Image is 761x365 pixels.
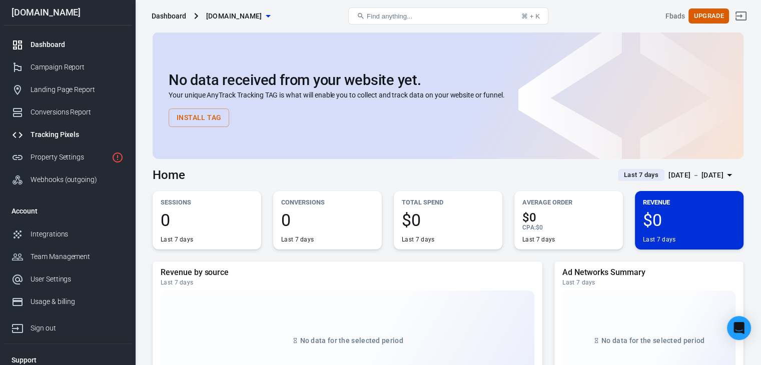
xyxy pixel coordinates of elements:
h3: Home [153,168,185,182]
div: Usage & billing [31,296,124,307]
div: Last 7 days [161,235,193,243]
a: Landing Page Report [4,78,132,101]
a: Integrations [4,223,132,245]
div: Last 7 days [281,235,314,243]
p: Total Spend [402,197,494,207]
a: Sign out [729,4,753,28]
div: Last 7 days [522,235,555,243]
a: Tracking Pixels [4,123,132,146]
button: Upgrade [688,8,729,24]
span: $0 [402,211,494,228]
span: $0 [522,211,615,223]
a: Campaign Report [4,56,132,78]
div: Last 7 days [562,278,735,286]
div: Account id: tR2bt8Tt [665,11,685,21]
div: Last 7 days [643,235,675,243]
span: No data for the selected period [300,336,403,344]
div: Tracking Pixels [31,129,124,140]
p: Conversions [281,197,374,207]
a: User Settings [4,268,132,290]
div: Last 7 days [161,278,534,286]
p: Average Order [522,197,615,207]
div: Campaign Report [31,62,124,72]
h5: Ad Networks Summary [562,267,735,277]
div: Property Settings [31,152,108,162]
div: Conversions Report [31,107,124,117]
div: Last 7 days [402,235,434,243]
a: Usage & billing [4,290,132,313]
span: 0 [281,211,374,228]
div: Integrations [31,229,124,239]
span: No data for the selected period [601,336,704,344]
span: Find anything... [367,12,412,20]
button: Find anything...⌘ + K [348,7,548,24]
div: ⌘ + K [521,12,540,20]
button: [DOMAIN_NAME] [202,7,274,25]
div: [DOMAIN_NAME] [4,8,132,17]
h2: No data received from your website yet. [169,72,727,88]
div: Open Intercom Messenger [727,316,751,340]
div: Team Management [31,251,124,262]
span: 0 [161,211,253,228]
a: Property Settings [4,146,132,168]
span: CPA : [522,224,536,231]
p: Sessions [161,197,253,207]
a: Conversions Report [4,101,132,123]
a: Team Management [4,245,132,268]
div: User Settings [31,274,124,284]
h5: Revenue by source [161,267,534,277]
p: Your unique AnyTrack Tracking TAG is what will enable you to collect and track data on your websi... [169,90,727,100]
a: Dashboard [4,33,132,56]
li: Account [4,199,132,223]
div: Dashboard [152,11,186,21]
button: Install Tag [169,108,229,127]
svg: Property is not installed yet [112,151,124,163]
a: Webhooks (outgoing) [4,168,132,191]
span: Last 7 days [620,170,662,180]
span: gaza47.store [206,10,262,22]
div: [DATE] － [DATE] [668,169,723,181]
div: Dashboard [31,39,124,50]
div: Sign out [31,323,124,333]
div: Landing Page Report [31,84,124,95]
div: Webhooks (outgoing) [31,174,124,185]
span: $0 [643,211,735,228]
a: Sign out [4,313,132,339]
p: Revenue [643,197,735,207]
span: $0 [536,224,543,231]
button: Last 7 days[DATE] － [DATE] [610,167,743,183]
